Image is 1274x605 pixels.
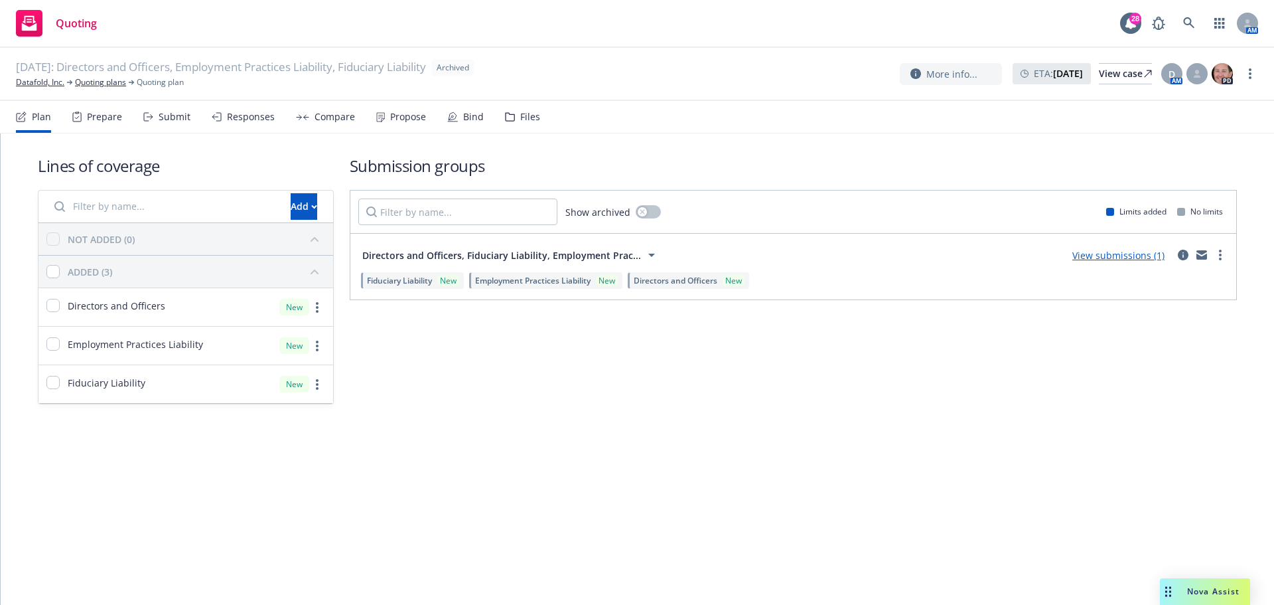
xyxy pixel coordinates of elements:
[32,112,51,122] div: Plan
[1175,247,1191,263] a: circleInformation
[38,155,334,177] h1: Lines of coverage
[68,261,325,282] button: ADDED (3)
[68,299,165,313] span: Directors and Officers
[1053,67,1083,80] strong: [DATE]
[68,232,135,246] div: NOT ADDED (0)
[350,155,1237,177] h1: Submission groups
[279,337,309,354] div: New
[1242,66,1258,82] a: more
[1168,67,1175,81] span: D
[1099,64,1152,84] div: View case
[315,112,355,122] div: Compare
[1072,249,1165,262] a: View submissions (1)
[596,275,618,286] div: New
[16,59,426,76] span: [DATE]: Directors and Officers, Employment Practices Liability, Fiduciary Liability
[437,62,469,74] span: Archived
[279,299,309,315] div: New
[390,112,426,122] div: Propose
[1212,247,1228,263] a: more
[227,112,275,122] div: Responses
[358,242,664,268] button: Directors and Officers, Fiduciary Liability, Employment Prac...
[68,376,145,390] span: Fiduciary Liability
[279,376,309,392] div: New
[16,76,64,88] a: Datafold, Inc.
[137,76,184,88] span: Quoting plan
[68,265,112,279] div: ADDED (3)
[309,377,325,392] a: more
[1187,586,1239,597] span: Nova Assist
[1177,206,1223,217] div: No limits
[309,338,325,354] a: more
[634,275,717,286] span: Directors and Officers
[159,112,190,122] div: Submit
[75,76,126,88] a: Quoting plans
[1160,578,1176,605] div: Drag to move
[926,67,977,81] span: More info...
[362,248,641,262] span: Directors and Officers, Fiduciary Liability, Employment Prac...
[565,205,630,219] span: Show archived
[1194,247,1210,263] a: mail
[1099,63,1152,84] a: View case
[1106,206,1167,217] div: Limits added
[367,275,432,286] span: Fiduciary Liability
[1129,13,1141,25] div: 28
[520,112,540,122] div: Files
[437,275,459,286] div: New
[1212,63,1233,84] img: photo
[1176,10,1202,37] a: Search
[68,337,203,351] span: Employment Practices Liability
[68,228,325,250] button: NOT ADDED (0)
[723,275,744,286] div: New
[1145,10,1172,37] a: Report a Bug
[309,300,325,315] a: more
[1206,10,1233,37] a: Switch app
[11,5,102,42] a: Quoting
[291,194,317,219] div: Add
[475,275,591,286] span: Employment Practices Liability
[1034,66,1083,80] span: ETA :
[900,63,1002,85] button: More info...
[463,112,484,122] div: Bind
[87,112,122,122] div: Prepare
[46,193,283,220] input: Filter by name...
[56,18,97,29] span: Quoting
[358,199,557,225] input: Filter by name...
[1160,578,1250,605] button: Nova Assist
[291,193,317,220] button: Add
